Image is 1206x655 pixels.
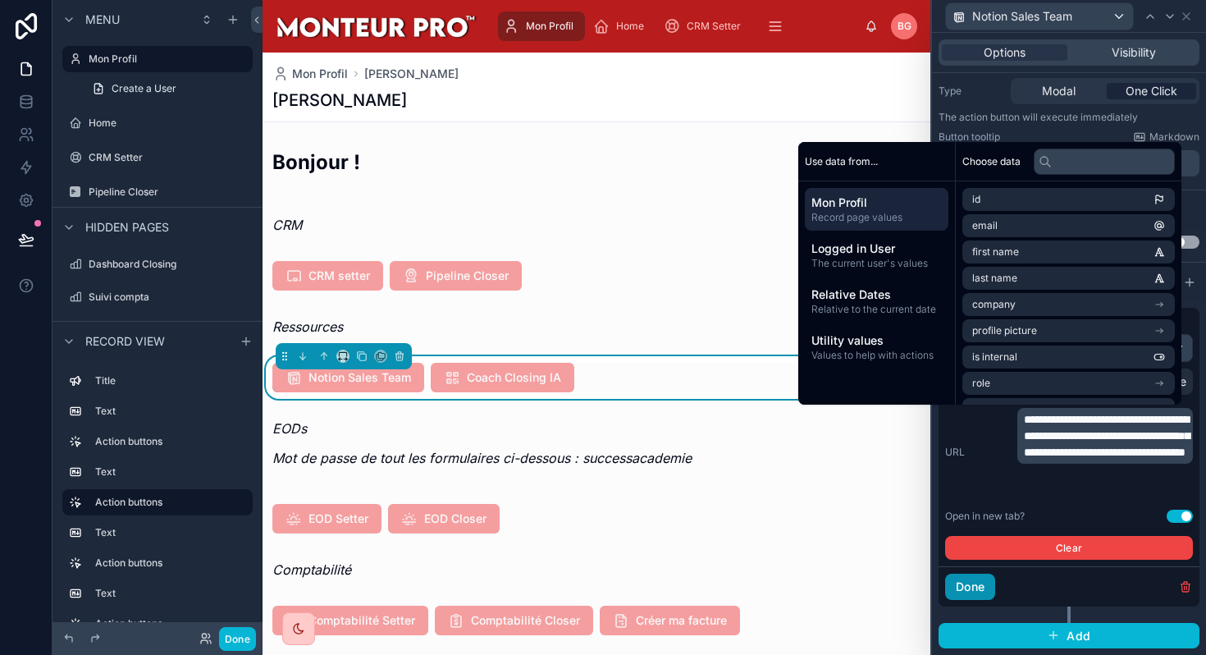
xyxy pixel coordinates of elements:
[490,8,865,44] div: scrollable content
[1149,131,1199,144] span: Markdown
[85,332,165,349] span: Record view
[805,155,878,168] span: Use data from...
[939,131,1000,144] label: Button tooltip
[62,144,253,171] a: CRM Setter
[95,587,246,600] label: Text
[85,11,120,28] span: Menu
[811,349,942,362] span: Values to help with actions
[82,76,253,102] a: Create a User
[498,11,585,41] a: Mon Profil
[616,20,644,33] span: Home
[112,82,176,95] span: Create a User
[95,435,246,448] label: Action buttons
[89,258,249,271] label: Dashboard Closing
[1126,83,1177,99] span: One Click
[272,66,348,82] a: Mon Profil
[984,44,1026,61] span: Options
[945,574,995,600] button: Done
[811,195,942,211] span: Mon Profil
[939,111,1199,124] p: The action button will execute immediately
[89,291,249,304] label: Suivi compta
[939,623,1199,649] button: Add
[972,8,1072,25] span: Notion Sales Team
[95,496,240,509] label: Action buttons
[1067,629,1090,644] span: Add
[276,13,477,39] img: App logo
[945,2,1134,30] button: Notion Sales Team
[811,332,942,349] span: Utility values
[272,89,407,112] h1: [PERSON_NAME]
[811,286,942,303] span: Relative Dates
[526,20,573,33] span: Mon Profil
[62,110,253,136] a: Home
[364,66,459,82] a: [PERSON_NAME]
[62,251,253,277] a: Dashboard Closing
[1112,44,1156,61] span: Visibility
[89,53,243,66] label: Mon Profil
[292,66,348,82] span: Mon Profil
[798,181,955,375] div: scrollable content
[811,211,942,224] span: Record page values
[95,374,246,387] label: Title
[89,151,249,164] label: CRM Setter
[1133,131,1199,144] a: Markdown
[811,257,942,270] span: The current user's values
[898,20,911,33] span: BG
[811,240,942,257] span: Logged in User
[945,446,1011,459] label: URL
[962,155,1021,168] span: Choose data
[95,557,246,570] label: Action buttons
[687,20,741,33] span: CRM Setter
[1017,408,1193,464] div: scrollable content
[62,46,253,72] a: Mon Profil
[89,117,249,130] label: Home
[945,536,1193,560] button: Clear
[89,186,249,199] label: Pipeline Closer
[945,510,1025,523] div: Open in new tab?
[95,405,246,418] label: Text
[62,179,253,205] a: Pipeline Closer
[95,617,246,630] label: Action buttons
[811,303,942,316] span: Relative to the current date
[1042,83,1076,99] span: Modal
[588,11,656,41] a: Home
[62,317,253,343] a: Progression élèves
[939,85,1004,98] label: Type
[95,465,246,479] label: Text
[62,284,253,310] a: Suivi compta
[659,11,752,41] a: CRM Setter
[95,526,246,539] label: Text
[53,360,263,622] div: scrollable content
[219,627,256,651] button: Done
[85,219,169,236] span: Hidden pages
